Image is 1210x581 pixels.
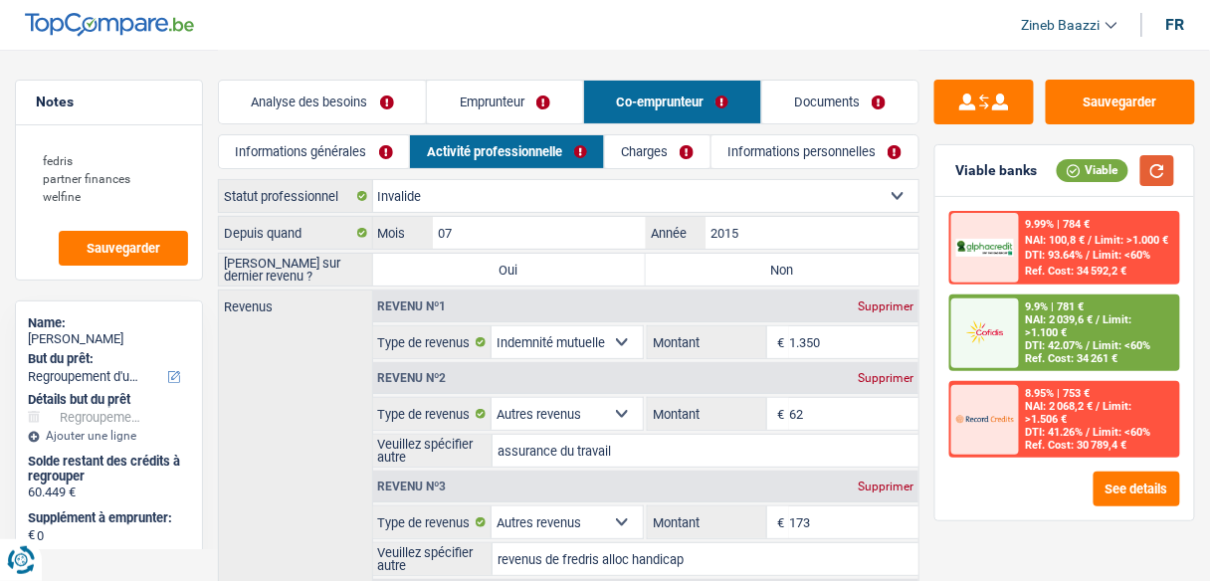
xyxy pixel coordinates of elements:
[28,527,35,543] span: €
[648,326,767,358] label: Montant
[493,543,918,575] input: Veuillez préciser
[767,398,789,430] span: €
[1026,218,1091,231] div: 9.99% | 784 €
[1057,159,1128,181] div: Viable
[373,543,494,575] label: Veuillez spécifier autre
[1096,234,1169,247] span: Limit: >1.000 €
[410,135,603,168] a: Activité professionnelle
[28,429,190,443] div: Ajouter une ligne
[87,242,160,255] span: Sauvegarder
[1026,300,1085,313] div: 9.9% | 781 €
[373,506,493,538] label: Type de revenus
[584,81,761,123] a: Co-emprunteur
[59,231,188,266] button: Sauvegarder
[28,454,190,484] div: Solde restant des crédits à regrouper
[1026,352,1118,365] div: Ref. Cost: 34 261 €
[648,398,767,430] label: Montant
[1087,339,1091,352] span: /
[1026,439,1127,452] div: Ref. Cost: 30 789,4 €
[373,254,646,286] label: Oui
[219,217,373,249] label: Depuis quand
[1026,400,1132,426] span: Limit: >1.506 €
[28,351,186,367] label: But du prêt:
[956,318,1014,347] img: Cofidis
[646,217,706,249] label: Année
[1094,339,1151,352] span: Limit: <60%
[853,481,918,492] div: Supprimer
[1089,234,1093,247] span: /
[373,435,494,467] label: Veuillez spécifier autre
[1094,249,1151,262] span: Limit: <60%
[853,372,918,384] div: Supprimer
[433,217,646,249] input: MM
[373,398,493,430] label: Type de revenus
[36,94,182,110] h5: Notes
[1087,426,1091,439] span: /
[762,81,918,123] a: Documents
[219,81,426,123] a: Analyse des besoins
[1094,426,1151,439] span: Limit: <60%
[1026,426,1084,439] span: DTI: 41.26%
[711,135,918,168] a: Informations personnelles
[767,506,789,538] span: €
[493,435,918,467] input: Veuillez préciser
[28,392,190,408] div: Détails but du prêt
[1026,339,1084,352] span: DTI: 42.07%
[373,481,452,492] div: Revenu nº3
[373,326,493,358] label: Type de revenus
[1094,472,1180,506] button: See details
[219,135,409,168] a: Informations générales
[28,510,186,526] label: Supplément à emprunter:
[1026,313,1132,339] span: Limit: >1.100 €
[767,326,789,358] span: €
[1026,400,1094,413] span: NAI: 2 068,2 €
[219,180,373,212] label: Statut professionnel
[28,331,190,347] div: [PERSON_NAME]
[1026,387,1091,400] div: 8.95% | 753 €
[1097,400,1101,413] span: /
[28,315,190,331] div: Name:
[605,135,710,168] a: Charges
[706,217,918,249] input: AAAA
[956,239,1014,257] img: AlphaCredit
[373,372,452,384] div: Revenu nº2
[1026,265,1127,278] div: Ref. Cost: 34 592,2 €
[1046,80,1195,124] button: Sauvegarder
[956,405,1014,434] img: Record Credits
[1022,17,1101,34] span: Zineb Baazzi
[373,300,452,312] div: Revenu nº1
[1026,249,1084,262] span: DTI: 93.64%
[1026,234,1086,247] span: NAI: 100,8 €
[1097,313,1101,326] span: /
[1166,15,1185,34] div: fr
[25,13,194,37] img: TopCompare Logo
[648,506,767,538] label: Montant
[853,300,918,312] div: Supprimer
[219,254,373,286] label: [PERSON_NAME] sur dernier revenu ?
[373,217,433,249] label: Mois
[646,254,918,286] label: Non
[219,290,372,313] label: Revenus
[427,81,582,123] a: Emprunteur
[28,484,190,500] div: 60.449 €
[1026,313,1094,326] span: NAI: 2 039,6 €
[1006,9,1117,42] a: Zineb Baazzi
[1087,249,1091,262] span: /
[955,162,1037,179] div: Viable banks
